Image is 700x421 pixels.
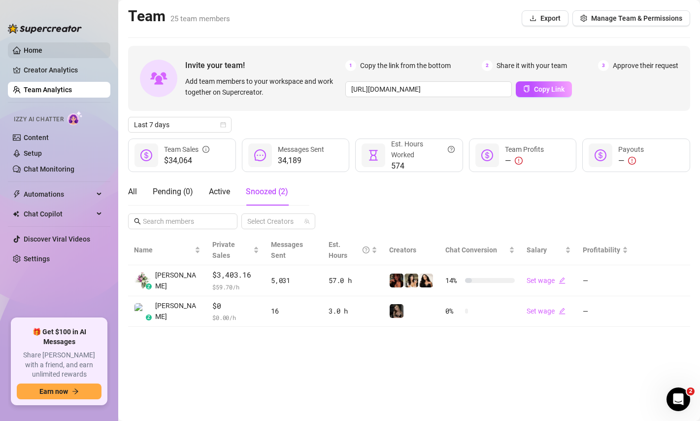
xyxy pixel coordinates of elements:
[24,235,90,243] a: Discover Viral Videos
[383,235,439,265] th: Creators
[329,275,377,286] div: 57.0 h
[170,14,230,23] span: 25 team members
[360,60,451,71] span: Copy the link from the bottom
[572,10,690,26] button: Manage Team & Permissions
[24,46,42,54] a: Home
[212,313,259,322] span: $ 0.00 /h
[8,24,82,34] img: logo-BBDzfeDw.svg
[271,306,317,316] div: 16
[419,274,433,287] img: mads
[14,115,64,124] span: Izzy AI Chatter
[153,186,193,198] div: Pending ( 0 )
[304,218,310,224] span: team
[591,14,682,22] span: Manage Team & Permissions
[595,149,606,161] span: dollar-circle
[24,255,50,263] a: Settings
[445,246,497,254] span: Chat Conversion
[559,277,566,284] span: edit
[618,155,644,167] div: —
[516,81,572,97] button: Copy Link
[329,306,377,316] div: 3.0 h
[527,307,566,315] a: Set wageedit
[687,387,695,395] span: 2
[24,86,72,94] a: Team Analytics
[271,275,317,286] div: 5,031
[580,15,587,22] span: setting
[17,327,101,347] span: 🎁 Get $100 in AI Messages
[445,275,461,286] span: 14 %
[13,210,19,217] img: Chat Copilot
[527,246,547,254] span: Salary
[146,283,152,289] div: z
[164,144,209,155] div: Team Sales
[515,157,523,165] span: exclamation-circle
[628,157,636,165] span: exclamation-circle
[530,15,536,22] span: download
[128,7,230,26] h2: Team
[278,145,324,153] span: Messages Sent
[185,59,345,71] span: Invite your team!
[345,60,356,71] span: 1
[39,387,68,395] span: Earn now
[391,139,455,160] div: Est. Hours Worked
[404,274,418,287] img: Candylion
[363,239,369,261] span: question-circle
[527,277,566,284] a: Set wageedit
[522,10,568,26] button: Export
[598,60,609,71] span: 3
[155,270,200,291] span: [PERSON_NAME]
[212,241,235,259] span: Private Sales
[618,145,644,153] span: Payouts
[17,384,101,399] button: Earn nowarrow-right
[448,139,455,160] span: question-circle
[367,149,379,161] span: hourglass
[667,387,690,411] iframe: Intercom live chat
[577,265,634,296] td: —
[24,149,42,157] a: Setup
[155,300,200,322] span: [PERSON_NAME]
[13,190,21,198] span: thunderbolt
[72,388,79,395] span: arrow-right
[24,206,94,222] span: Chat Copilot
[185,76,341,98] span: Add team members to your workspace and work together on Supercreator.
[134,245,193,255] span: Name
[134,303,151,319] img: Mike Calore
[128,235,206,265] th: Name
[134,272,151,288] img: Tia Rocky
[481,149,493,161] span: dollar-circle
[212,282,259,292] span: $ 59.70 /h
[212,269,259,281] span: $3,403.16
[24,186,94,202] span: Automations
[445,306,461,316] span: 0 %
[140,149,152,161] span: dollar-circle
[24,134,49,141] a: Content
[24,62,102,78] a: Creator Analytics
[497,60,567,71] span: Share it with your team
[482,60,493,71] span: 2
[146,315,152,320] div: z
[134,218,141,225] span: search
[17,351,101,380] span: Share [PERSON_NAME] with a friend, and earn unlimited rewards
[24,165,74,173] a: Chat Monitoring
[209,187,230,196] span: Active
[505,155,544,167] div: —
[534,85,565,93] span: Copy Link
[390,274,403,287] img: steph
[246,187,288,196] span: Snoozed ( 2 )
[254,149,266,161] span: message
[143,216,224,227] input: Search members
[583,246,620,254] span: Profitability
[220,122,226,128] span: calendar
[577,296,634,327] td: —
[164,155,209,167] span: $34,064
[613,60,678,71] span: Approve their request
[212,300,259,312] span: $0
[329,239,369,261] div: Est. Hours
[67,111,83,125] img: AI Chatter
[523,85,530,92] span: copy
[391,160,455,172] span: 574
[128,186,137,198] div: All
[540,14,561,22] span: Export
[202,144,209,155] span: info-circle
[134,117,226,132] span: Last 7 days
